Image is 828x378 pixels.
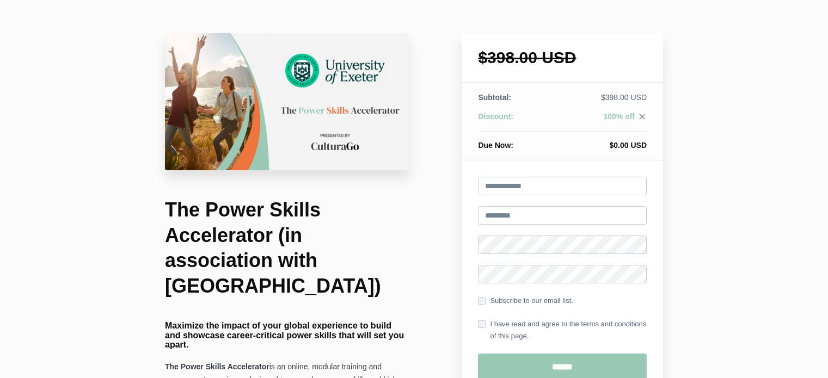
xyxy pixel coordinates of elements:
[478,93,511,102] span: Subtotal:
[478,318,647,342] label: I have read and agree to the terms and conditions of this page.
[635,112,647,124] a: close
[551,92,647,111] td: $398.00 USD
[610,141,647,150] span: $0.00 USD
[165,362,269,371] strong: The Power Skills Accelerator
[165,33,409,170] img: 83720c0-6e26-5801-a5d4-42ecd71128a7_University_of_Exeter_Checkout_Page.png
[603,112,635,121] span: 100% off
[478,49,647,66] h1: $398.00 USD
[478,132,551,151] th: Due Now:
[165,321,409,350] h4: Maximize the impact of your global experience to build and showcase career-critical power skills ...
[637,112,647,121] i: close
[478,111,551,132] th: Discount:
[478,297,486,305] input: Subscribe to our email list.
[165,197,409,299] h1: The Power Skills Accelerator (in association with [GEOGRAPHIC_DATA])
[478,295,573,307] label: Subscribe to our email list.
[478,320,486,328] input: I have read and agree to the terms and conditions of this page.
